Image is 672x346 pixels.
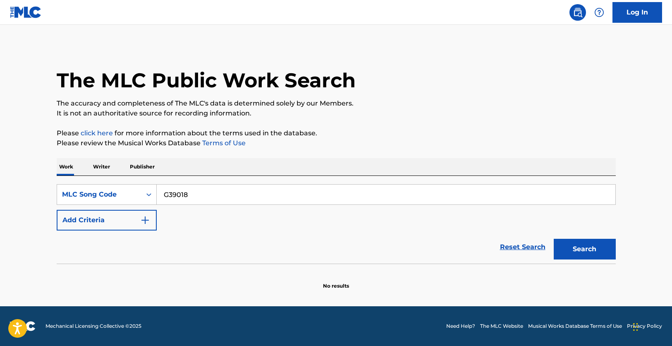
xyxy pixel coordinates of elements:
a: Reset Search [496,238,550,256]
p: Writer [91,158,112,175]
a: Musical Works Database Terms of Use [528,322,622,330]
h1: The MLC Public Work Search [57,68,356,93]
p: The accuracy and completeness of The MLC's data is determined solely by our Members. [57,99,616,108]
a: Public Search [569,4,586,21]
form: Search Form [57,184,616,264]
p: It is not an authoritative source for recording information. [57,108,616,118]
p: Please review the Musical Works Database [57,138,616,148]
div: MLC Song Code [62,190,136,199]
a: Log In [612,2,662,23]
img: help [594,7,604,17]
span: Mechanical Licensing Collective © 2025 [45,322,141,330]
a: click here [81,129,113,137]
a: Need Help? [446,322,475,330]
div: Drag [633,315,638,339]
div: Help [591,4,607,21]
iframe: Chat Widget [631,306,672,346]
a: Privacy Policy [627,322,662,330]
img: MLC Logo [10,6,42,18]
img: 9d2ae6d4665cec9f34b9.svg [140,215,150,225]
p: Publisher [127,158,157,175]
a: Terms of Use [201,139,246,147]
a: The MLC Website [480,322,523,330]
p: Please for more information about the terms used in the database. [57,128,616,138]
img: logo [10,321,36,331]
button: Search [554,239,616,259]
p: No results [323,272,349,290]
img: search [573,7,583,17]
button: Add Criteria [57,210,157,231]
p: Work [57,158,76,175]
